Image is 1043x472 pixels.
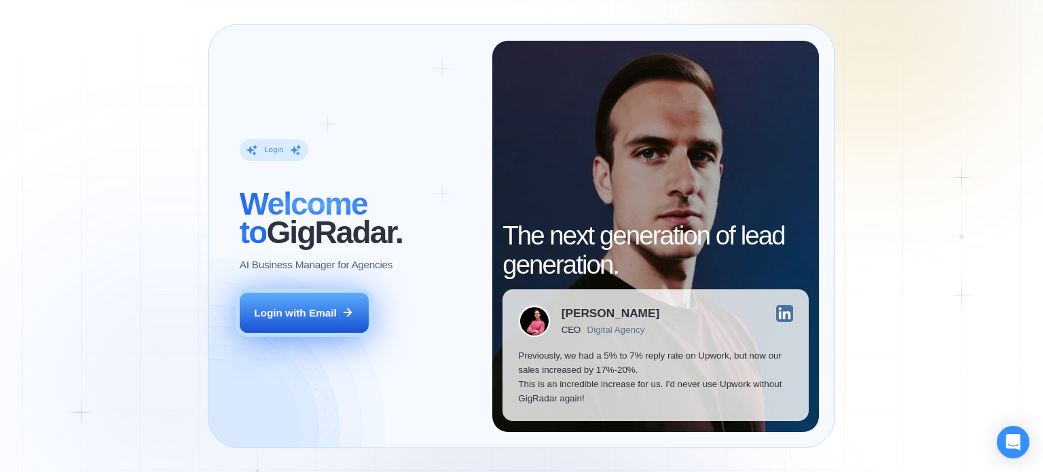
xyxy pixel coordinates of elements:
[240,189,477,247] h2: ‍ GigRadar.
[587,325,645,335] div: Digital Agency
[562,325,581,335] div: CEO
[240,293,369,333] button: Login with Email
[240,186,367,250] span: Welcome to
[562,308,659,319] div: [PERSON_NAME]
[264,145,283,155] div: Login
[502,221,809,278] h2: The next generation of lead generation.
[997,426,1029,458] div: Open Intercom Messenger
[254,306,337,320] div: Login with Email
[240,257,392,272] p: AI Business Manager for Agencies
[518,348,793,406] p: Previously, we had a 5% to 7% reply rate on Upwork, but now our sales increased by 17%-20%. This ...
